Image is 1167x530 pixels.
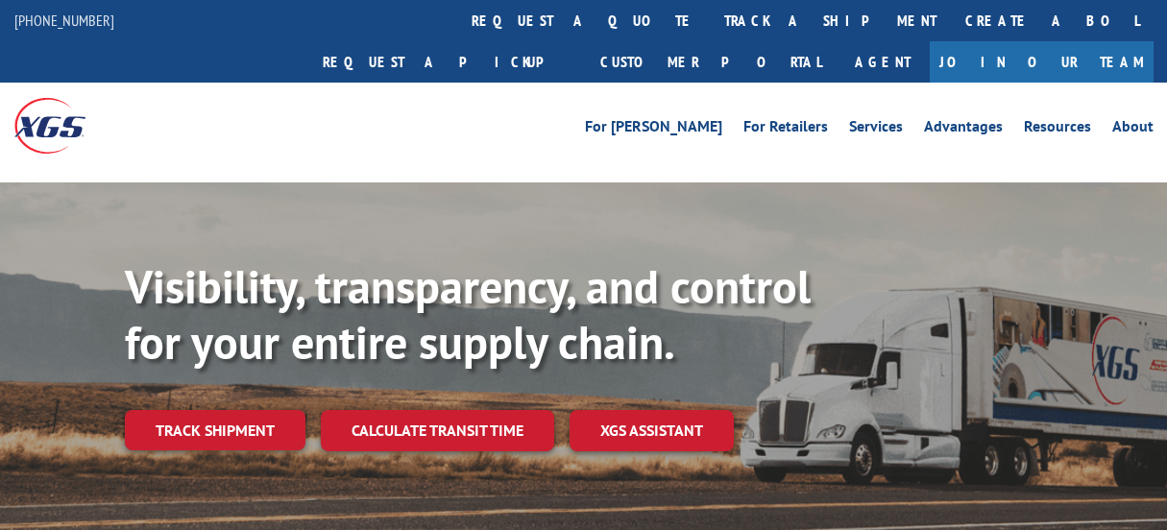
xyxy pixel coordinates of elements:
[125,256,811,372] b: Visibility, transparency, and control for your entire supply chain.
[924,119,1003,140] a: Advantages
[308,41,586,83] a: Request a pickup
[586,41,836,83] a: Customer Portal
[1024,119,1091,140] a: Resources
[570,410,734,451] a: XGS ASSISTANT
[14,11,114,30] a: [PHONE_NUMBER]
[125,410,305,450] a: Track shipment
[321,410,554,451] a: Calculate transit time
[585,119,722,140] a: For [PERSON_NAME]
[836,41,930,83] a: Agent
[743,119,828,140] a: For Retailers
[930,41,1154,83] a: Join Our Team
[849,119,903,140] a: Services
[1112,119,1154,140] a: About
